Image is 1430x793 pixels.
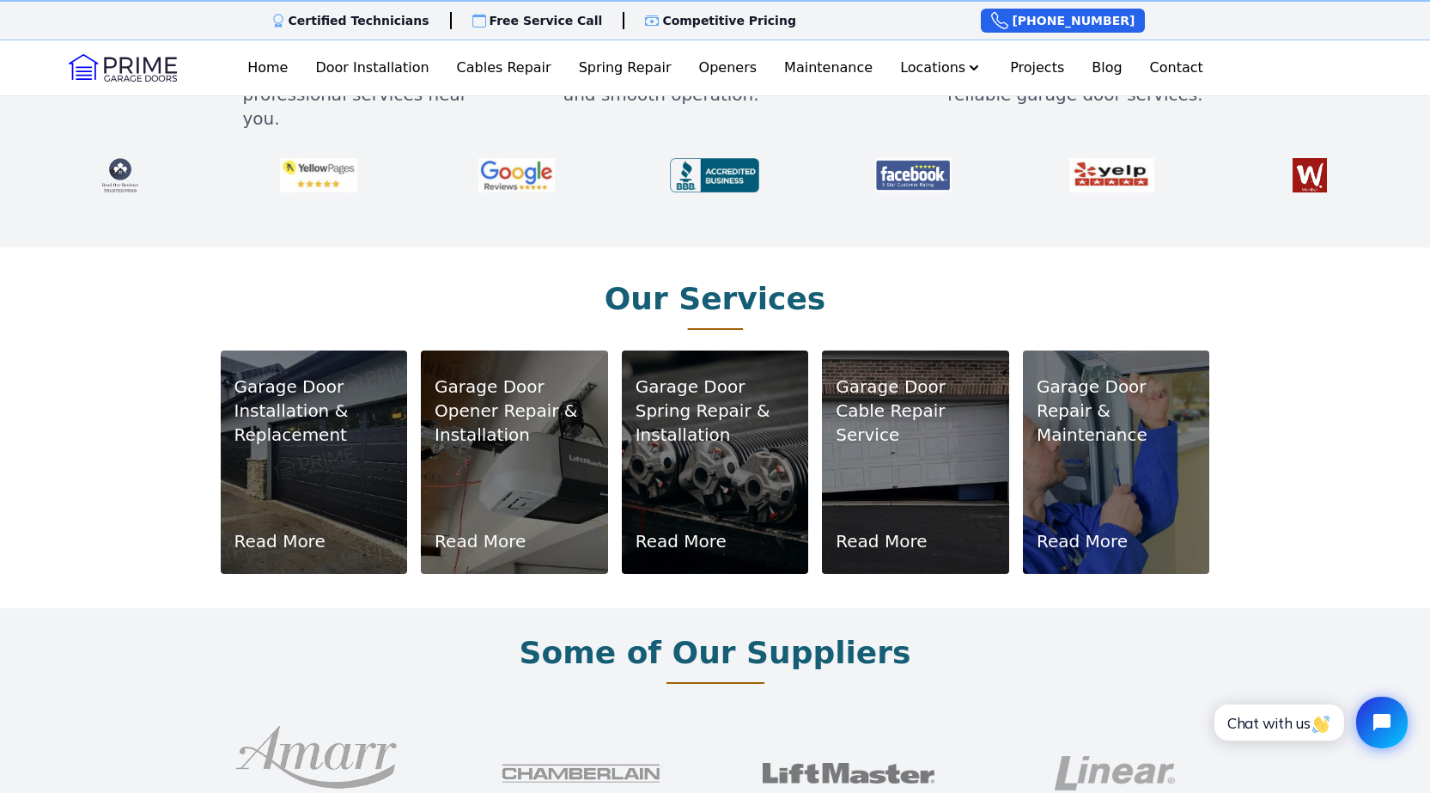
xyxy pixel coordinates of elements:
a: Home [240,51,295,85]
a: [PHONE_NUMBER] [981,9,1145,33]
h2: Our Services [605,282,826,316]
a: Maintenance [777,51,879,85]
a: Find me on WhatsYourHours.com [1258,151,1361,199]
p: Garage Door [1037,375,1196,399]
p: Certified Technicians [289,12,429,29]
img: 24/7 garage door repair service [1023,351,1210,574]
img: BBB-review [663,151,766,199]
a: Openers [692,51,764,85]
a: Blog [1085,51,1129,85]
p: Opener Repair & Installation [435,399,594,447]
a: Garage Door Cable Repair Service [836,375,995,447]
button: Locations [893,51,989,85]
a: Garage Door Opener Repair & Installation [435,375,594,447]
img: TrustedPros [69,151,172,199]
a: Garage Door Installation & Replacement [234,375,394,447]
img: google-review [466,151,569,199]
p: Competitive Pricing [662,12,796,29]
img: FB-review [861,151,964,199]
img: yellow-page-review [267,151,370,199]
a: Garage Door Repair & Maintenance [1037,375,1196,447]
p: Installation & Replacement [234,399,394,447]
a: Garage Door Spring Repair & Installation [636,375,795,447]
p: Cable Repair Service [836,399,995,447]
a: Read More [836,529,927,553]
a: Read More [636,529,727,553]
img: Garage door opener repair service [421,351,608,574]
a: Contact [1143,51,1210,85]
h2: Some of Our Suppliers [520,636,911,670]
img: Logo [69,54,177,82]
img: yelp-review [1060,151,1163,199]
p: Spring Repair & Installation [636,399,795,447]
iframe: Tidio Chat [1196,682,1422,763]
img: Garage door spring repair [622,351,809,574]
a: Spring Repair [572,51,678,85]
a: Door Installation [308,51,435,85]
a: Projects [1003,51,1071,85]
p: Garage Door [435,375,594,399]
p: Garage Door [836,375,995,399]
a: Read More [1037,529,1128,553]
img: wyh-member-badge.jpg [1258,151,1361,199]
a: Read More [234,529,326,553]
p: Free Service Call [490,12,603,29]
p: Garage Door [636,375,795,399]
a: Read More [435,529,526,553]
p: Repair & Maintenance [1037,399,1196,447]
a: Cables Repair [450,51,558,85]
img: Best garage door cable repair services [822,351,1009,574]
p: Garage Door [234,375,394,399]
